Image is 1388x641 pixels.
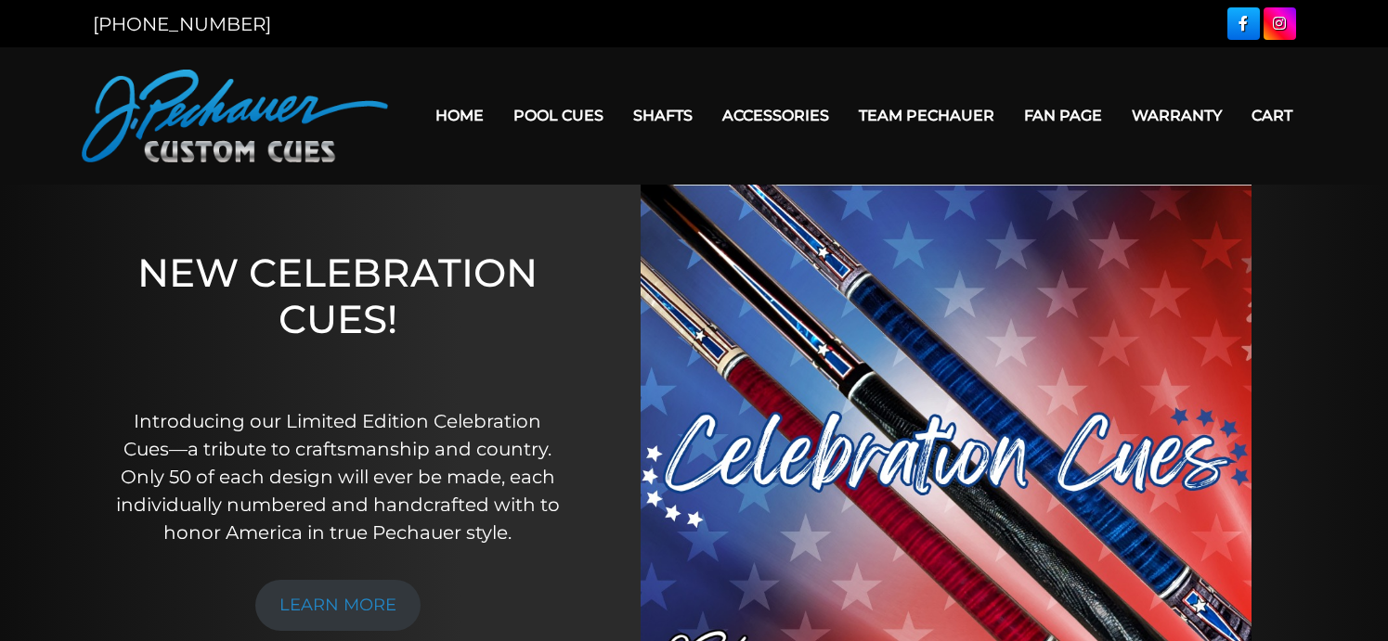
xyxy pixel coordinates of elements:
[618,92,707,139] a: Shafts
[1237,92,1307,139] a: Cart
[499,92,618,139] a: Pool Cues
[844,92,1009,139] a: Team Pechauer
[255,580,421,631] a: LEARN MORE
[113,250,562,382] h1: NEW CELEBRATION CUES!
[1117,92,1237,139] a: Warranty
[1009,92,1117,139] a: Fan Page
[93,13,271,35] a: [PHONE_NUMBER]
[82,70,388,162] img: Pechauer Custom Cues
[707,92,844,139] a: Accessories
[113,407,562,546] p: Introducing our Limited Edition Celebration Cues—a tribute to craftsmanship and country. Only 50 ...
[421,92,499,139] a: Home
